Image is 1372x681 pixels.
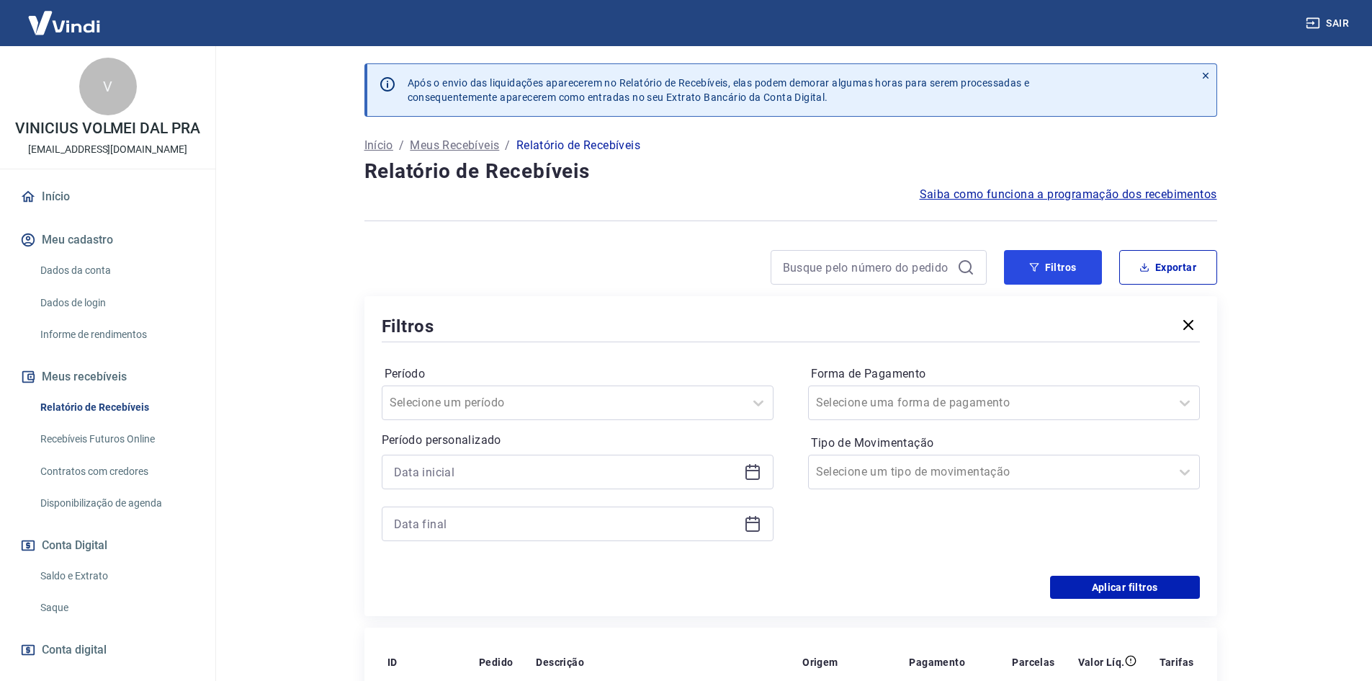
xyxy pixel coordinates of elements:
a: Relatório de Recebíveis [35,393,198,422]
button: Aplicar filtros [1050,576,1200,599]
p: Pagamento [909,655,965,669]
h4: Relatório de Recebíveis [364,157,1217,186]
p: VINICIUS VOLMEI DAL PRA [15,121,200,136]
p: Pedido [479,655,513,669]
input: Data final [394,513,738,535]
p: Relatório de Recebíveis [516,137,640,154]
a: Saldo e Extrato [35,561,198,591]
button: Meu cadastro [17,224,198,256]
a: Informe de rendimentos [35,320,198,350]
span: Conta digital [42,640,107,660]
a: Conta digital [17,634,198,666]
a: Saiba como funciona a programação dos recebimentos [920,186,1217,203]
div: V [79,58,137,115]
label: Período [385,365,771,383]
a: Dados da conta [35,256,198,285]
p: Após o envio das liquidações aparecerem no Relatório de Recebíveis, elas podem demorar algumas ho... [408,76,1030,104]
a: Início [17,181,198,213]
p: Valor Líq. [1078,655,1125,669]
p: Período personalizado [382,432,774,449]
a: Contratos com credores [35,457,198,486]
label: Forma de Pagamento [811,365,1197,383]
p: ID [387,655,398,669]
img: Vindi [17,1,111,45]
button: Exportar [1119,250,1217,285]
a: Recebíveis Futuros Online [35,424,198,454]
a: Dados de login [35,288,198,318]
a: Meus Recebíveis [410,137,499,154]
p: Tarifas [1160,655,1194,669]
p: [EMAIL_ADDRESS][DOMAIN_NAME] [28,142,187,157]
p: Origem [802,655,838,669]
h5: Filtros [382,315,435,338]
button: Sair [1303,10,1355,37]
p: Descrição [536,655,584,669]
a: Início [364,137,393,154]
input: Data inicial [394,461,738,483]
a: Saque [35,593,198,623]
p: / [505,137,510,154]
p: / [399,137,404,154]
button: Filtros [1004,250,1102,285]
button: Meus recebíveis [17,361,198,393]
button: Conta Digital [17,530,198,561]
p: Parcelas [1012,655,1054,669]
a: Disponibilização de agenda [35,489,198,518]
label: Tipo de Movimentação [811,435,1197,452]
input: Busque pelo número do pedido [783,257,951,278]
